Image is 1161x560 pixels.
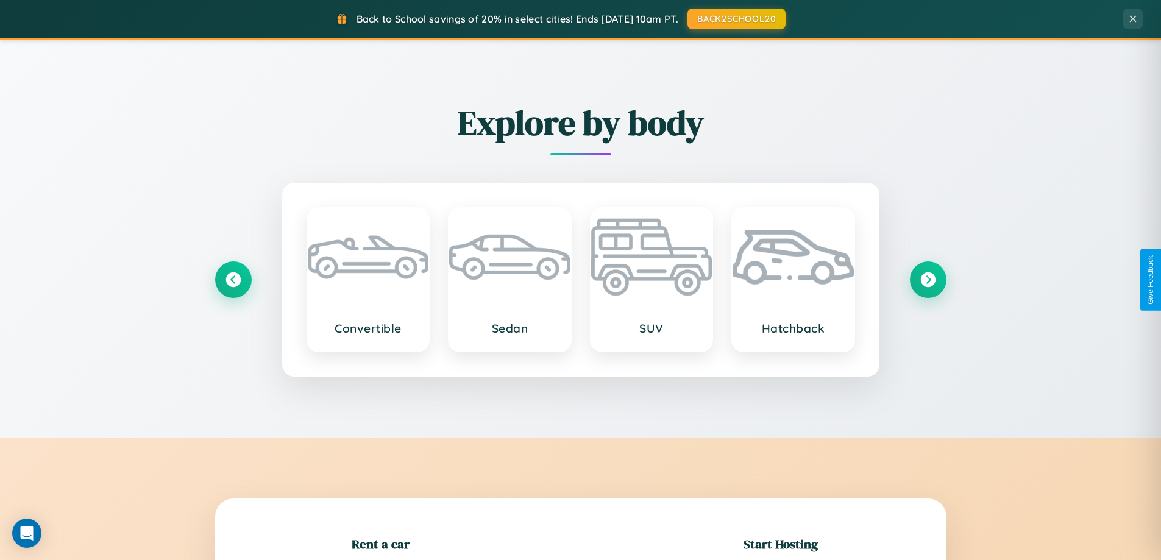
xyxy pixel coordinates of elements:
[320,321,417,336] h3: Convertible
[603,321,700,336] h3: SUV
[12,519,41,548] div: Open Intercom Messenger
[215,99,946,146] h2: Explore by body
[357,13,678,25] span: Back to School savings of 20% in select cities! Ends [DATE] 10am PT.
[352,535,410,553] h2: Rent a car
[461,321,558,336] h3: Sedan
[745,321,842,336] h3: Hatchback
[744,535,818,553] h2: Start Hosting
[687,9,786,29] button: BACK2SCHOOL20
[1146,255,1155,305] div: Give Feedback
